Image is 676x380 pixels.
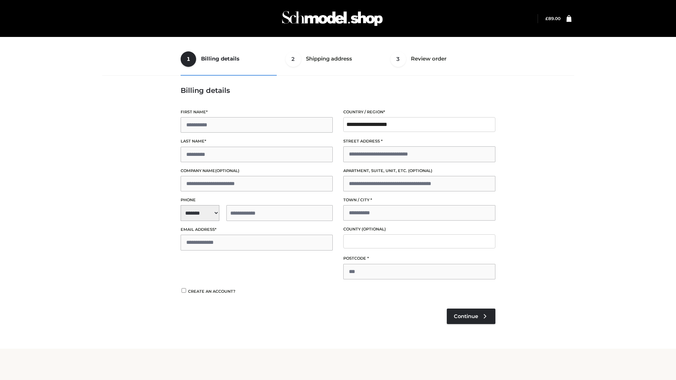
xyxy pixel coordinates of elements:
[454,313,478,319] span: Continue
[188,289,236,294] span: Create an account?
[343,255,495,262] label: Postcode
[447,309,495,324] a: Continue
[215,168,239,173] span: (optional)
[343,138,495,145] label: Street address
[181,288,187,293] input: Create an account?
[408,168,432,173] span: (optional)
[181,138,333,145] label: Last name
[362,227,386,232] span: (optional)
[545,16,548,21] span: £
[181,197,333,203] label: Phone
[181,86,495,95] h3: Billing details
[343,167,495,174] label: Apartment, suite, unit, etc.
[343,226,495,233] label: County
[181,226,333,233] label: Email address
[343,197,495,203] label: Town / City
[545,16,561,21] a: £89.00
[343,109,495,115] label: Country / Region
[181,109,333,115] label: First name
[545,16,561,21] bdi: 89.00
[181,167,333,174] label: Company name
[280,5,385,32] img: Schmodel Admin 964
